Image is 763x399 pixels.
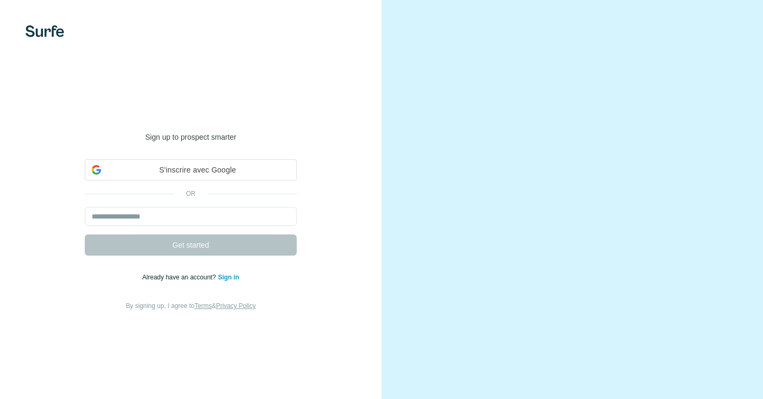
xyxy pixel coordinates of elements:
img: Surfe's logo [25,25,64,37]
div: S'inscrire avec Google [85,159,297,180]
a: Terms [194,302,212,310]
p: or [174,189,208,198]
span: S'inscrire avec Google [105,165,290,176]
span: By signing up, I agree to & [126,302,256,310]
span: Already have an account? [143,274,218,281]
p: Sign up to prospect smarter [85,132,297,142]
a: Privacy Policy [216,302,256,310]
h1: Welcome to [GEOGRAPHIC_DATA] [85,87,297,130]
a: Sign in [218,274,239,281]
